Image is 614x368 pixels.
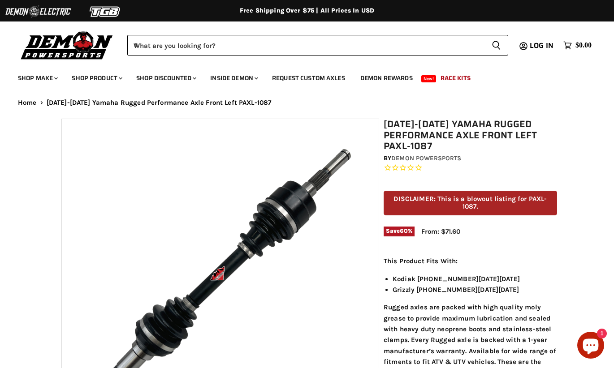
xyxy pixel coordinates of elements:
span: 60 [400,227,407,234]
input: When autocomplete results are available use up and down arrows to review and enter to select [127,35,484,56]
a: Shop Make [11,69,63,87]
a: Inside Demon [203,69,264,87]
h1: [DATE]-[DATE] Yamaha Rugged Performance Axle Front Left PAXL-1087 [384,119,557,152]
img: TGB Logo 2 [72,3,139,20]
span: Log in [530,40,553,51]
a: Shop Product [65,69,128,87]
a: Log in [526,42,559,50]
a: Shop Discounted [130,69,202,87]
a: Race Kits [434,69,477,87]
button: Search [484,35,508,56]
span: $0.00 [575,41,592,50]
ul: Main menu [11,65,589,87]
span: Rated 0.0 out of 5 stars 0 reviews [384,163,557,173]
div: by [384,154,557,163]
a: Home [18,99,37,107]
li: Kodiak [PHONE_NUMBER][DATE][DATE] [393,274,557,284]
span: [DATE]-[DATE] Yamaha Rugged Performance Axle Front Left PAXL-1087 [47,99,272,107]
img: Demon Electric Logo 2 [4,3,72,20]
li: Grizzly [PHONE_NUMBER][DATE][DATE] [393,284,557,295]
a: Demon Powersports [391,154,461,162]
a: $0.00 [559,39,596,52]
a: Demon Rewards [354,69,419,87]
a: Request Custom Axles [265,69,352,87]
form: Product [127,35,508,56]
img: Demon Powersports [18,29,116,61]
span: New! [421,75,437,82]
span: From: $71.60 [421,227,460,235]
span: Save % [384,227,415,236]
inbox-online-store-chat: Shopify online store chat [575,332,607,361]
p: This Product Fits With: [384,256,557,266]
p: DISCLAIMER: This is a blowout listing for PAXL-1087. [384,191,557,215]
